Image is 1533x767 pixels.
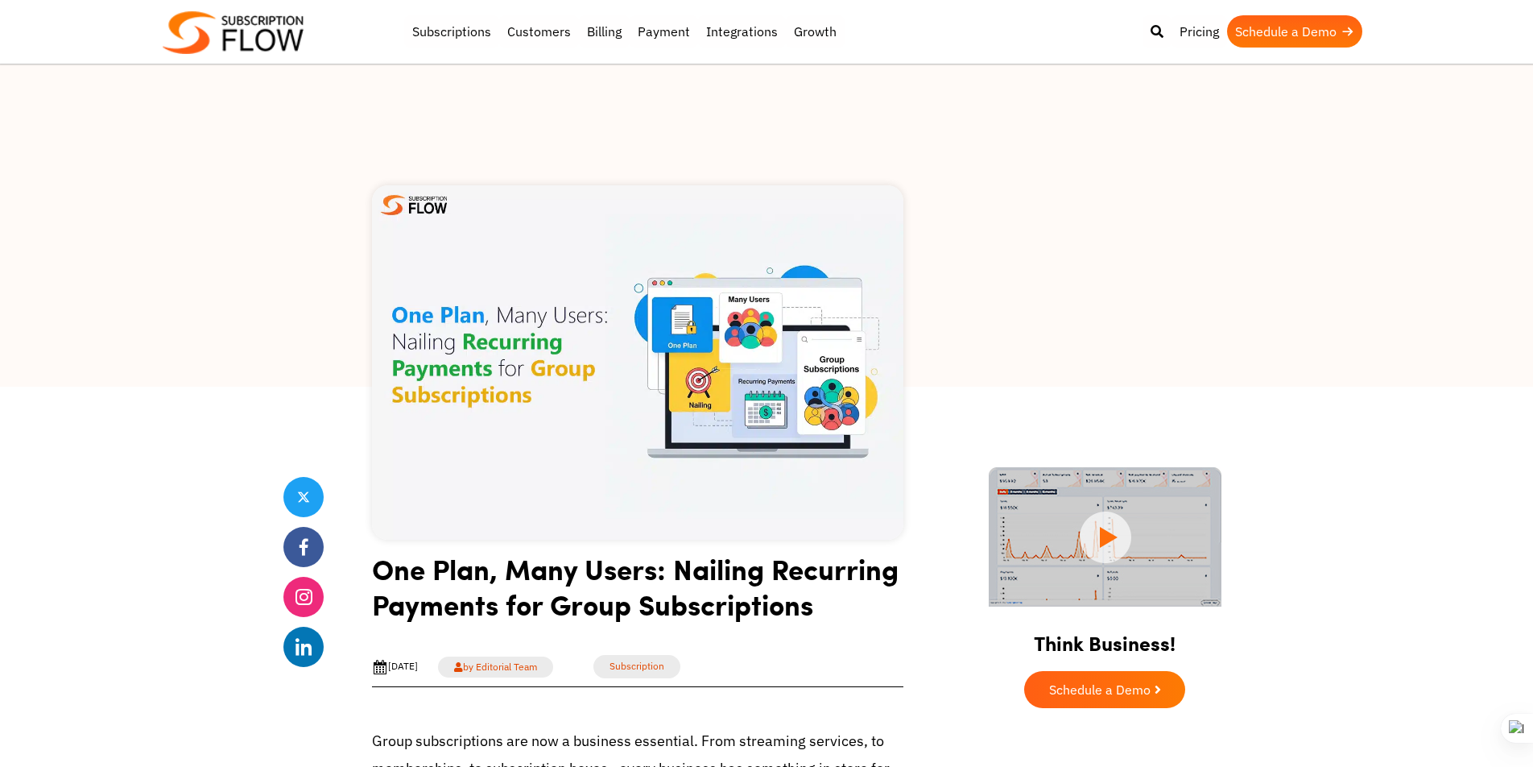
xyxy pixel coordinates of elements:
div: [DATE] [372,659,418,675]
h1: One Plan, Many Users: Nailing Recurring Payments for Group Subscriptions [372,551,903,634]
a: Schedule a Demo [1024,671,1185,708]
a: Subscription [593,655,680,678]
img: Subscriptionflow [163,11,304,54]
a: Growth [786,15,845,48]
a: by Editorial Team [438,657,553,678]
a: Integrations [698,15,786,48]
span: Schedule a Demo [1049,683,1151,696]
h2: Think Business! [960,612,1250,663]
a: Customers [499,15,579,48]
a: Pricing [1171,15,1227,48]
a: Billing [579,15,630,48]
a: Subscriptions [404,15,499,48]
img: intro video [989,467,1221,607]
a: Schedule a Demo [1227,15,1362,48]
img: Recurring Payments for Group Subscriptions [372,185,903,540]
a: Payment [630,15,698,48]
